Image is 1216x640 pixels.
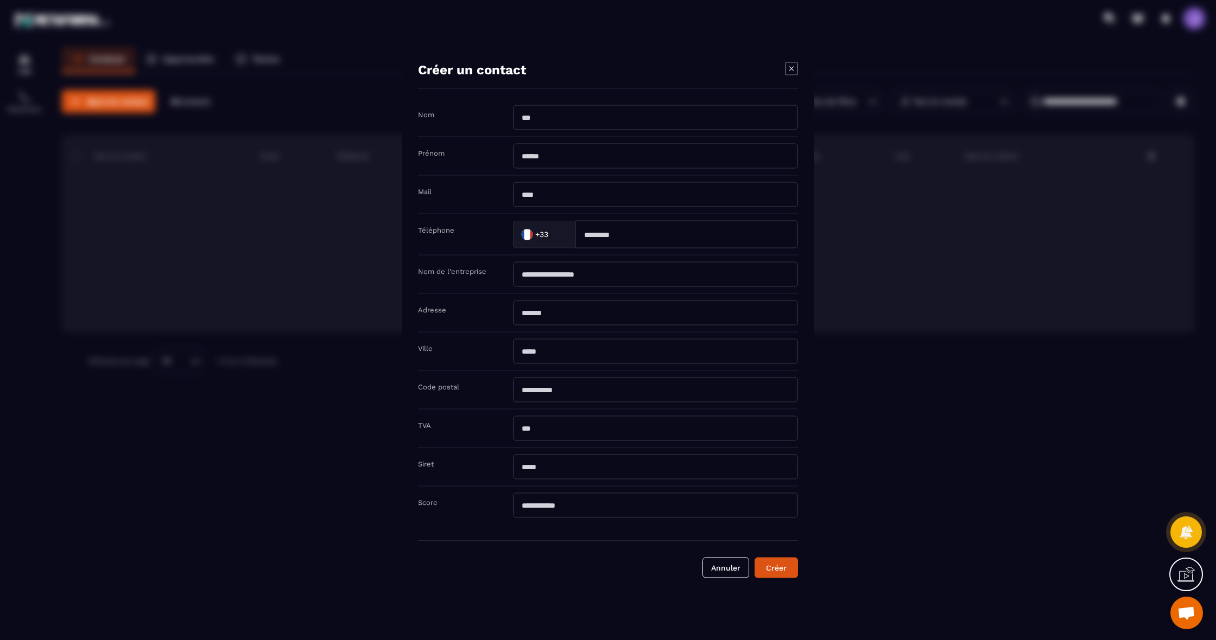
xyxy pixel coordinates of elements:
h4: Créer un contact [418,62,526,78]
label: Téléphone [418,226,454,234]
label: Ville [418,344,433,353]
div: Ouvrir le chat [1170,597,1203,629]
button: Annuler [702,558,749,578]
label: Code postal [418,383,459,391]
button: Créer [755,558,798,578]
label: Mail [418,188,432,196]
label: TVA [418,421,431,430]
img: Country Flag [516,223,538,245]
div: Search for option [513,221,575,248]
label: Prénom [418,149,445,157]
label: Nom [418,111,434,119]
input: Search for option [550,226,564,242]
label: Adresse [418,306,446,314]
label: Score [418,498,438,507]
span: +33 [535,229,548,240]
label: Nom de l'entreprise [418,267,486,276]
label: Siret [418,460,434,468]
